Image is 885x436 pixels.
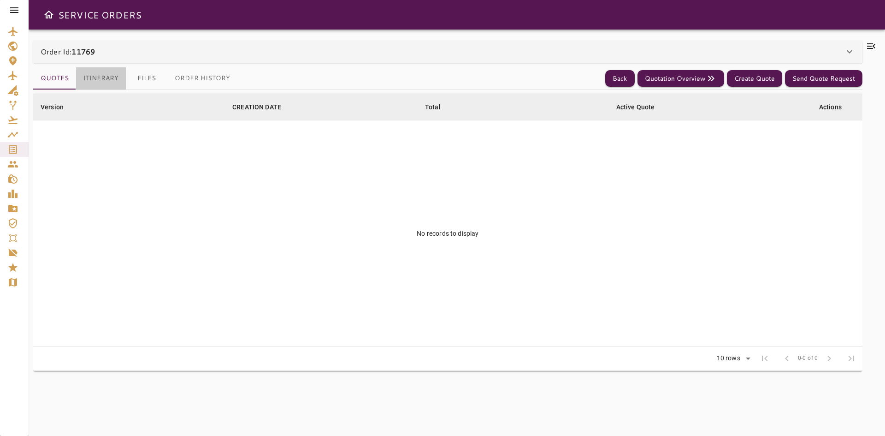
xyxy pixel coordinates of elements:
[818,347,840,370] span: Next Page
[727,70,782,87] button: Create Quote
[776,347,798,370] span: Previous Page
[637,70,724,87] button: Quotation Overview
[711,352,754,365] div: 10 rows
[167,67,237,90] button: Order History
[785,70,862,87] button: Send Quote Request
[798,354,818,363] span: 0-0 of 0
[425,102,441,113] div: Total
[41,46,95,57] p: Order Id:
[33,41,862,63] div: Order Id:11769
[425,102,453,113] span: Total
[840,347,862,370] span: Last Page
[41,102,64,113] div: Version
[40,6,58,24] button: Open drawer
[616,102,667,113] span: Active Quote
[605,70,635,87] button: Back
[33,67,237,90] div: basic tabs example
[33,67,76,90] button: Quotes
[126,67,167,90] button: Files
[714,354,743,362] div: 10 rows
[232,102,281,113] div: CREATION DATE
[76,67,126,90] button: Itinerary
[616,102,655,113] div: Active Quote
[232,102,293,113] span: CREATION DATE
[41,102,76,113] span: Version
[754,347,776,370] span: First Page
[33,120,862,346] td: No records to display
[58,7,142,22] h6: SERVICE ORDERS
[71,46,95,57] b: 11769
